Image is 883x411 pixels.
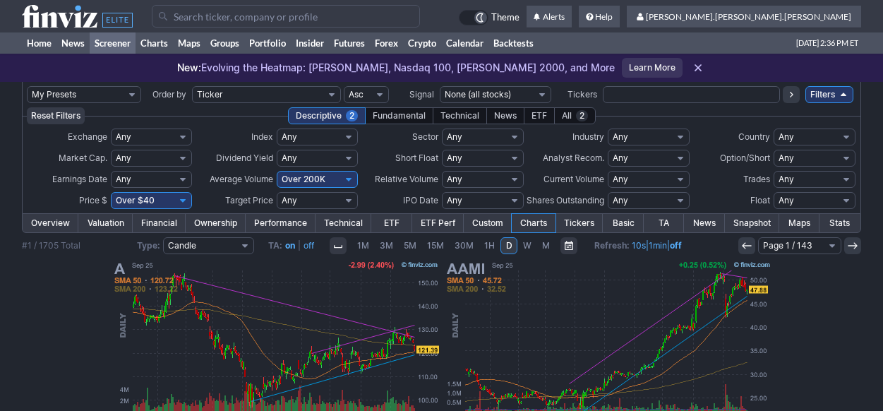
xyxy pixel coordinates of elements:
a: Groups [205,32,244,54]
span: Earnings Date [52,174,107,184]
span: Trades [743,174,770,184]
a: Tickers [555,214,603,232]
span: 2 [346,110,358,121]
a: Calendar [441,32,488,54]
span: 30M [455,240,474,251]
a: Financial [133,214,186,232]
span: Theme [491,10,519,25]
div: All [554,107,596,124]
a: Performance [246,214,316,232]
span: Short Float [395,153,438,163]
span: IPO Date [403,195,438,205]
a: Overview [23,214,78,232]
a: 1M [352,237,374,254]
button: Range [560,237,577,254]
a: Ownership [186,214,246,232]
a: Valuation [78,214,132,232]
span: M [542,240,550,251]
span: | [298,240,301,251]
div: #1 / 1705 Total [22,239,80,253]
a: Technical [316,214,371,232]
a: Basic [603,214,643,232]
a: M [537,237,555,254]
div: News [486,107,524,124]
a: Charts [136,32,173,54]
span: W [523,240,531,251]
span: Tickers [567,89,597,100]
a: Alerts [527,6,572,28]
a: Forex [370,32,403,54]
span: D [506,240,512,251]
span: 1H [484,240,495,251]
div: ETF [524,107,555,124]
a: TA [644,214,684,232]
span: 15M [427,240,444,251]
span: Average Volume [210,174,273,184]
span: Dividend Yield [216,153,273,163]
a: ETF Perf [412,214,464,232]
a: Backtests [488,32,539,54]
span: Sector [412,131,438,142]
a: 3M [375,237,398,254]
button: Reset Filters [27,107,85,124]
a: 1H [479,237,500,254]
a: Screener [90,32,136,54]
a: 5M [399,237,421,254]
a: off [304,240,314,251]
span: Signal [409,89,434,100]
a: Filters [805,86,853,103]
span: Price $ [79,195,107,205]
a: Futures [329,32,370,54]
a: Custom [464,214,512,232]
span: Index [251,131,273,142]
span: 2 [576,110,588,121]
span: New: [177,61,201,73]
span: Relative Volume [375,174,438,184]
span: Float [750,195,770,205]
a: W [518,237,536,254]
a: Portfolio [244,32,291,54]
div: Descriptive [288,107,366,124]
span: [PERSON_NAME].[PERSON_NAME].[PERSON_NAME] [646,11,851,22]
a: News [684,214,724,232]
b: on [285,240,295,251]
p: Evolving the Heatmap: [PERSON_NAME], Nasdaq 100, [PERSON_NAME] 2000, and More [177,61,615,75]
a: Learn More [622,58,683,78]
div: Technical [433,107,487,124]
span: | | [594,239,682,253]
a: Crypto [403,32,441,54]
span: Shares Outstanding [527,195,604,205]
a: 15M [422,237,449,254]
a: Insider [291,32,329,54]
a: off [670,240,682,251]
a: News [56,32,90,54]
a: Theme [459,10,519,25]
a: Help [579,6,620,28]
span: [DATE] 2:36 PM ET [796,32,858,54]
a: 10s [632,240,646,251]
span: Current Volume [543,174,604,184]
a: Charts [512,214,555,232]
a: Maps [779,214,819,232]
span: Target Price [225,195,273,205]
a: D [500,237,517,254]
span: Country [738,131,770,142]
a: Snapshot [725,214,779,232]
a: [PERSON_NAME].[PERSON_NAME].[PERSON_NAME] [627,6,861,28]
a: ETF [371,214,412,232]
b: TA: [268,240,282,251]
span: Industry [572,131,604,142]
span: Order by [152,89,186,100]
span: Exchange [68,131,107,142]
span: Option/Short [720,153,770,163]
div: Fundamental [365,107,433,124]
span: Analyst Recom. [543,153,604,163]
a: 1min [649,240,667,251]
span: 5M [404,240,416,251]
span: 1M [357,240,369,251]
span: Market Cap. [59,153,107,163]
a: 30M [450,237,479,254]
a: Stats [819,214,860,232]
span: 3M [380,240,393,251]
input: Search [152,5,420,28]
